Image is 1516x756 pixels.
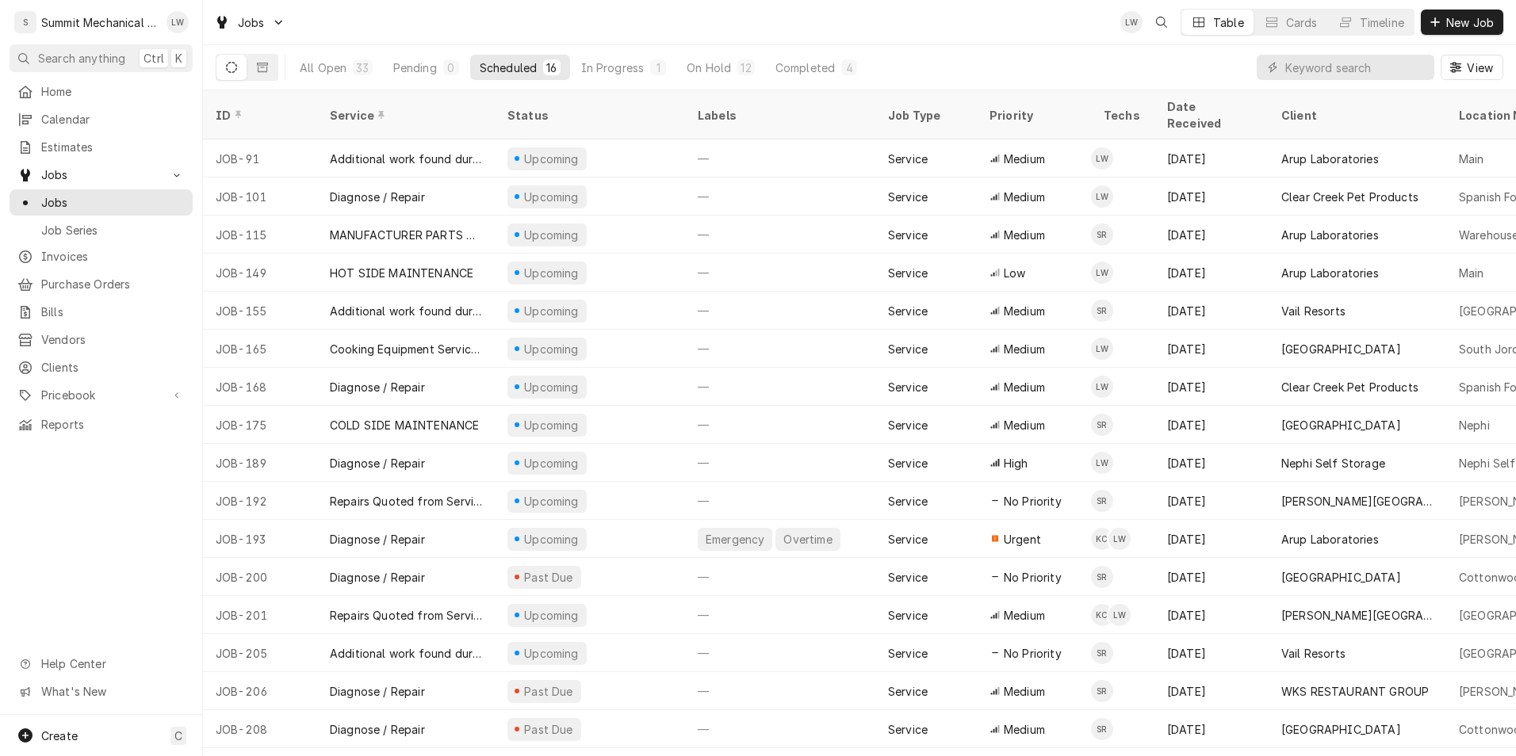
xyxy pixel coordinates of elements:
[1091,147,1113,170] div: Landon Weeks's Avatar
[1443,14,1497,31] span: New Job
[1004,683,1045,700] span: Medium
[888,531,928,548] div: Service
[888,607,928,624] div: Service
[1091,338,1113,360] div: Landon Weeks's Avatar
[41,683,183,700] span: What's New
[685,482,875,520] div: —
[14,11,36,33] div: S
[1286,14,1318,31] div: Cards
[10,106,193,132] a: Calendar
[208,10,292,36] a: Go to Jobs
[523,493,581,510] div: Upcoming
[1091,300,1113,322] div: SR
[203,139,317,178] div: JOB-91
[1281,303,1346,319] div: Vail Resorts
[216,107,301,124] div: ID
[203,558,317,596] div: JOB-200
[523,341,581,357] div: Upcoming
[1108,604,1131,626] div: Landon Weeks's Avatar
[1281,455,1385,472] div: Nephi Self Storage
[10,326,193,353] a: Vendors
[203,710,317,748] div: JOB-208
[685,139,875,178] div: —
[1091,718,1113,740] div: SR
[330,303,482,319] div: Additional work found during Service call
[1213,14,1244,31] div: Table
[1091,566,1113,588] div: Skyler Roundy's Avatar
[523,265,581,281] div: Upcoming
[1004,455,1028,472] span: High
[238,14,265,31] span: Jobs
[1004,303,1045,319] span: Medium
[888,303,928,319] div: Service
[1091,376,1113,398] div: Landon Weeks's Avatar
[1154,482,1269,520] div: [DATE]
[174,727,182,744] span: C
[1091,223,1113,246] div: SR
[1091,185,1113,208] div: Landon Weeks's Avatar
[1281,721,1401,738] div: [GEOGRAPHIC_DATA]
[523,303,581,319] div: Upcoming
[1091,528,1113,550] div: KC
[41,387,161,403] span: Pricebook
[1091,414,1113,436] div: Skyler Roundy's Avatar
[203,292,317,330] div: JOB-155
[888,455,928,472] div: Service
[1459,265,1484,281] div: Main
[1285,55,1426,80] input: Keyword search
[685,254,875,292] div: —
[1154,139,1269,178] div: [DATE]
[1154,292,1269,330] div: [DATE]
[741,59,751,76] div: 12
[1091,490,1113,512] div: SR
[393,59,437,76] div: Pending
[1004,189,1045,205] span: Medium
[888,569,928,586] div: Service
[1004,493,1062,510] span: No Priority
[1154,254,1269,292] div: [DATE]
[167,11,189,33] div: Landon Weeks's Avatar
[41,166,161,183] span: Jobs
[888,341,928,357] div: Service
[990,107,1075,124] div: Priority
[10,354,193,380] a: Clients
[888,721,928,738] div: Service
[330,227,482,243] div: MANUFACTURER PARTS ONLY WARRANTY REPAIR
[888,493,928,510] div: Service
[1091,528,1113,550] div: Kelby Colledge's Avatar
[1281,379,1418,395] div: Clear Creek Pet Products
[888,151,928,167] div: Service
[685,634,875,672] div: —
[1154,596,1269,634] div: [DATE]
[1091,338,1113,360] div: LW
[1091,566,1113,588] div: SR
[1091,604,1113,626] div: KC
[330,645,482,662] div: Additional work found during Service call
[1004,379,1045,395] span: Medium
[1459,417,1490,433] div: Nephi
[1120,11,1143,33] div: LW
[888,645,928,662] div: Service
[480,59,537,76] div: Scheduled
[1149,10,1174,35] button: Open search
[523,607,581,624] div: Upcoming
[10,78,193,105] a: Home
[41,276,185,292] span: Purchase Orders
[1281,569,1401,586] div: [GEOGRAPHIC_DATA]
[330,189,425,205] div: Diagnose / Repair
[144,50,164,67] span: Ctrl
[523,227,581,243] div: Upcoming
[1004,265,1025,281] span: Low
[844,59,854,76] div: 4
[1004,645,1062,662] span: No Priority
[1091,376,1113,398] div: LW
[38,50,125,67] span: Search anything
[888,227,928,243] div: Service
[523,645,581,662] div: Upcoming
[1091,300,1113,322] div: Skyler Roundy's Avatar
[330,531,425,548] div: Diagnose / Repair
[1154,558,1269,596] div: [DATE]
[782,531,833,548] div: Overtime
[330,151,482,167] div: Additional work found during Service call
[1154,672,1269,710] div: [DATE]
